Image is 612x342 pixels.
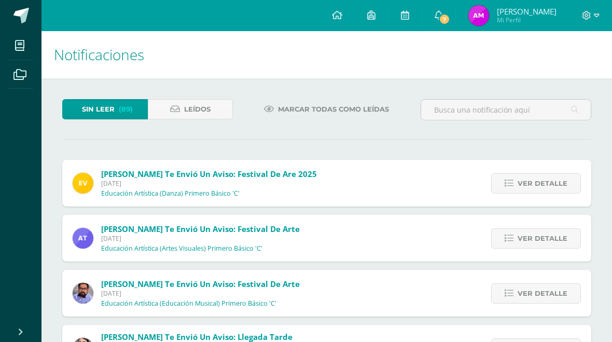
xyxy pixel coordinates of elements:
span: [DATE] [101,289,300,298]
span: Marcar todas como leídas [278,100,389,119]
p: Educación Artística (Educación Musical) Primero Básico 'C' [101,299,276,308]
a: Marcar todas como leídas [251,99,402,119]
span: [PERSON_NAME] [497,6,557,17]
span: Leídos [184,100,211,119]
img: 383db5ddd486cfc25017fad405f5d727.png [73,173,93,194]
span: Sin leer [82,100,115,119]
a: Sin leer(89) [62,99,148,119]
span: [PERSON_NAME] te envió un aviso: Llegada tarde [101,332,293,342]
span: [DATE] [101,179,317,188]
a: Leídos [148,99,233,119]
input: Busca una notificación aquí [421,100,591,120]
span: Mi Perfil [497,16,557,24]
span: Notificaciones [54,45,144,64]
img: e0d417c472ee790ef5578283e3430836.png [73,228,93,249]
span: [PERSON_NAME] te envió un aviso: Festival de Arte [101,224,300,234]
img: fe2f5d220dae08f5bb59c8e1ae6aeac3.png [73,283,93,304]
p: Educación Artística (Artes Visuales) Primero Básico 'C' [101,244,262,253]
span: [DATE] [101,234,300,243]
span: Ver detalle [518,229,567,248]
span: Ver detalle [518,174,567,193]
span: [PERSON_NAME] te envió un aviso: Festival de are 2025 [101,169,317,179]
span: (89) [119,100,133,119]
span: 7 [439,13,450,25]
span: Ver detalle [518,284,567,303]
img: 2cc668d6064525937c1694e1e0edfc4a.png [468,5,489,26]
span: [PERSON_NAME] te envió un aviso: Festival de Arte [101,279,300,289]
p: Educación Artística (Danza) Primero Básico 'C' [101,189,240,198]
